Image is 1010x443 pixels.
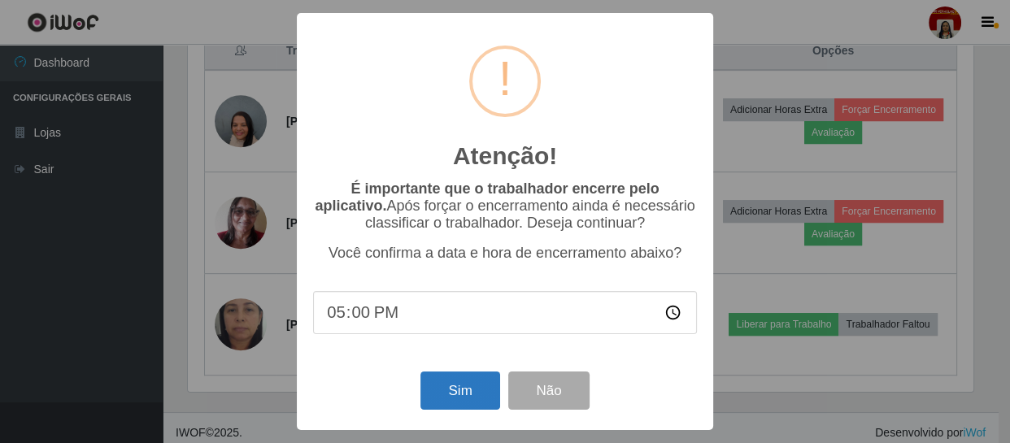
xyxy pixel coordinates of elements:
[453,141,557,171] h2: Atenção!
[315,180,659,214] b: É importante que o trabalhador encerre pelo aplicativo.
[420,371,499,410] button: Sim
[313,245,697,262] p: Você confirma a data e hora de encerramento abaixo?
[508,371,589,410] button: Não
[313,180,697,232] p: Após forçar o encerramento ainda é necessário classificar o trabalhador. Deseja continuar?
